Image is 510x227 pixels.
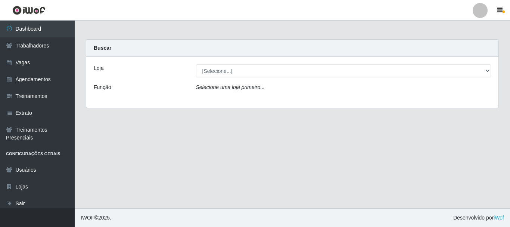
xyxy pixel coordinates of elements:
i: Selecione uma loja primeiro... [196,84,265,90]
label: Função [94,83,111,91]
label: Loja [94,64,103,72]
span: Desenvolvido por [453,214,504,222]
strong: Buscar [94,45,111,51]
span: IWOF [81,215,94,221]
span: © 2025 . [81,214,111,222]
img: CoreUI Logo [12,6,46,15]
a: iWof [494,215,504,221]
